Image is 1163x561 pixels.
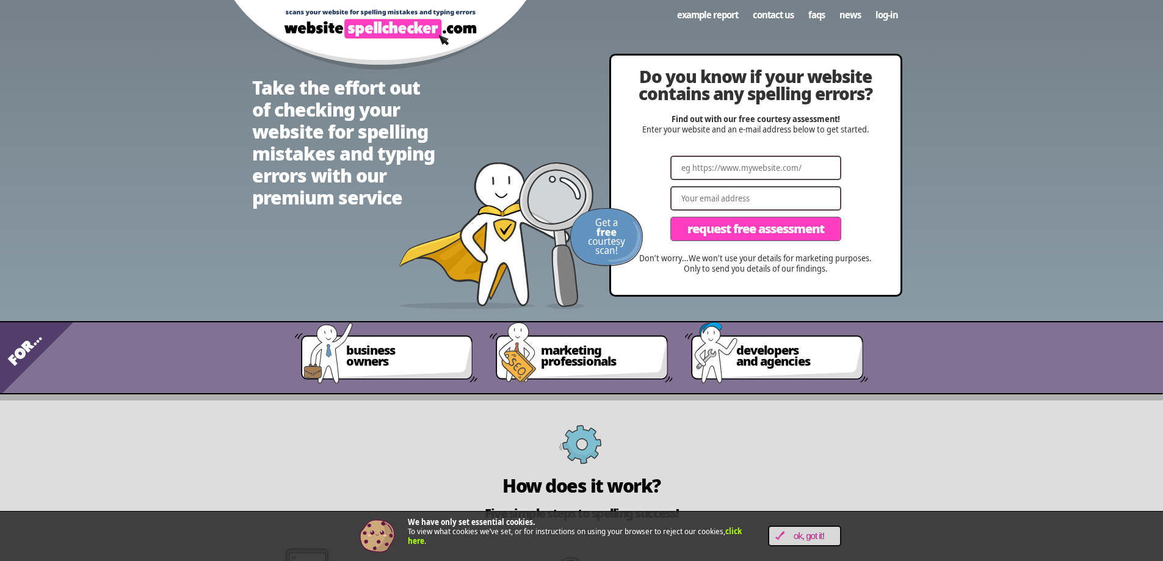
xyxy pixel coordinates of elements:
input: eg https://www.mywebsite.com/ [670,156,841,180]
span: marketing professionals [541,345,658,367]
p: Enter your website and an e-mail address below to get started. [636,114,876,135]
button: Request Free Assessment [670,217,841,241]
h2: How does it work? [240,477,924,495]
h1: Take the effort out of checking your website for spelling mistakes and typing errors with our pre... [252,77,435,209]
a: FAQs [801,3,832,26]
strong: We have only set essential cookies. [408,516,535,527]
input: Your email address [670,186,841,211]
span: developers and agencies [736,345,853,367]
a: Contact us [745,3,801,26]
h2: Five simple steps to spelling success! [240,507,924,519]
a: developersand agencies [722,338,868,388]
span: business owners [346,345,463,367]
span: OK, Got it! [784,531,834,541]
a: OK, Got it! [768,526,841,546]
a: marketingprofessionals [526,338,673,388]
strong: Find out with our free courtesy assessment! [672,113,840,125]
h2: Do you know if your website contains any spelling errors? [636,68,876,102]
img: website spellchecker scans your website looking for spelling mistakes [399,162,594,309]
img: Get a FREE courtesy scan! [570,208,643,266]
span: Request Free Assessment [687,223,824,235]
a: click here [408,526,742,546]
img: Cookie [359,518,396,554]
a: News [832,3,868,26]
p: To view what cookies we’ve set, or for instructions on using your browser to reject our cookies, . [408,518,750,546]
p: Don’t worry…We won’t use your details for marketing purposes. Only to send you details of our fin... [636,253,876,274]
a: businessowners [332,338,478,388]
a: Example Report [670,3,745,26]
a: Log-in [868,3,905,26]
